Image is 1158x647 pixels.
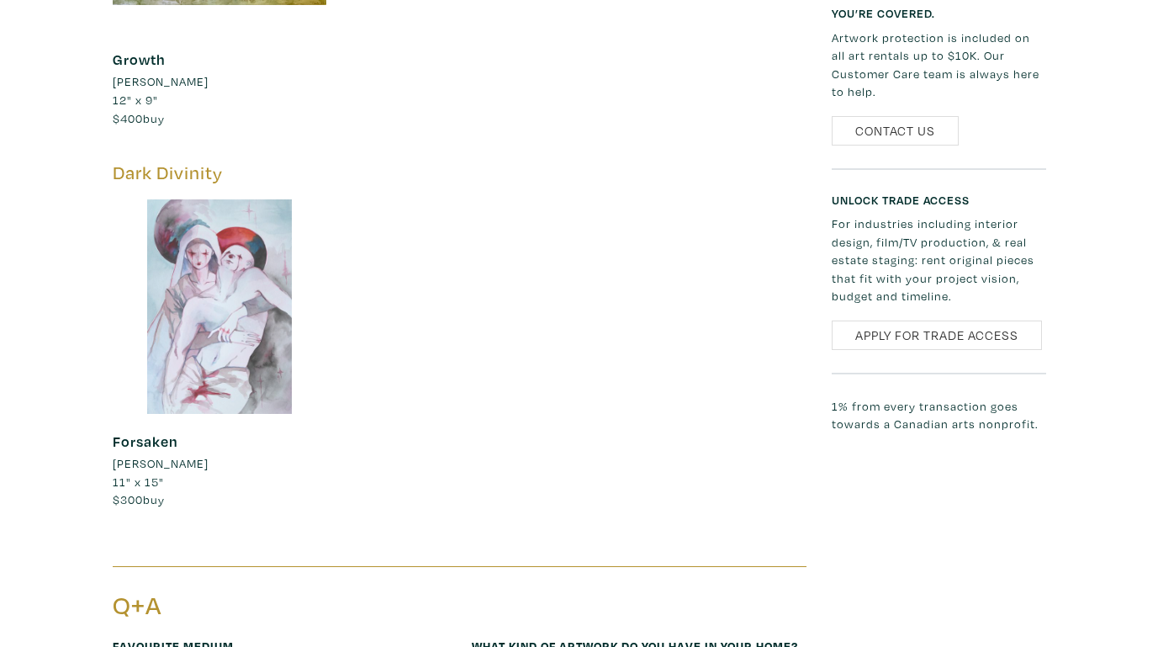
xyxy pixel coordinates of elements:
[832,321,1042,350] a: Apply for Trade Access
[113,72,209,91] li: [PERSON_NAME]
[113,50,166,69] a: Growth
[113,92,158,108] span: 12" x 9"
[832,6,1046,20] h6: You’re covered.
[113,432,178,451] a: Forsaken
[113,72,327,91] a: [PERSON_NAME]
[113,110,165,126] span: buy
[113,454,209,473] li: [PERSON_NAME]
[113,474,164,490] span: 11" x 15"
[832,29,1046,101] p: Artwork protection is included on all art rentals up to $10K. Our Customer Care team is always he...
[113,491,143,507] span: $300
[832,193,1046,207] h6: Unlock Trade Access
[832,215,1046,305] p: For industries including interior design, film/TV production, & real estate staging: rent origina...
[832,116,959,146] a: Contact Us
[113,590,447,622] h3: Q+A
[832,397,1046,433] p: 1% from every transaction goes towards a Canadian arts nonprofit.
[113,162,806,184] h5: Dark Divinity
[113,110,143,126] span: $400
[113,491,165,507] span: buy
[113,454,327,473] a: [PERSON_NAME]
